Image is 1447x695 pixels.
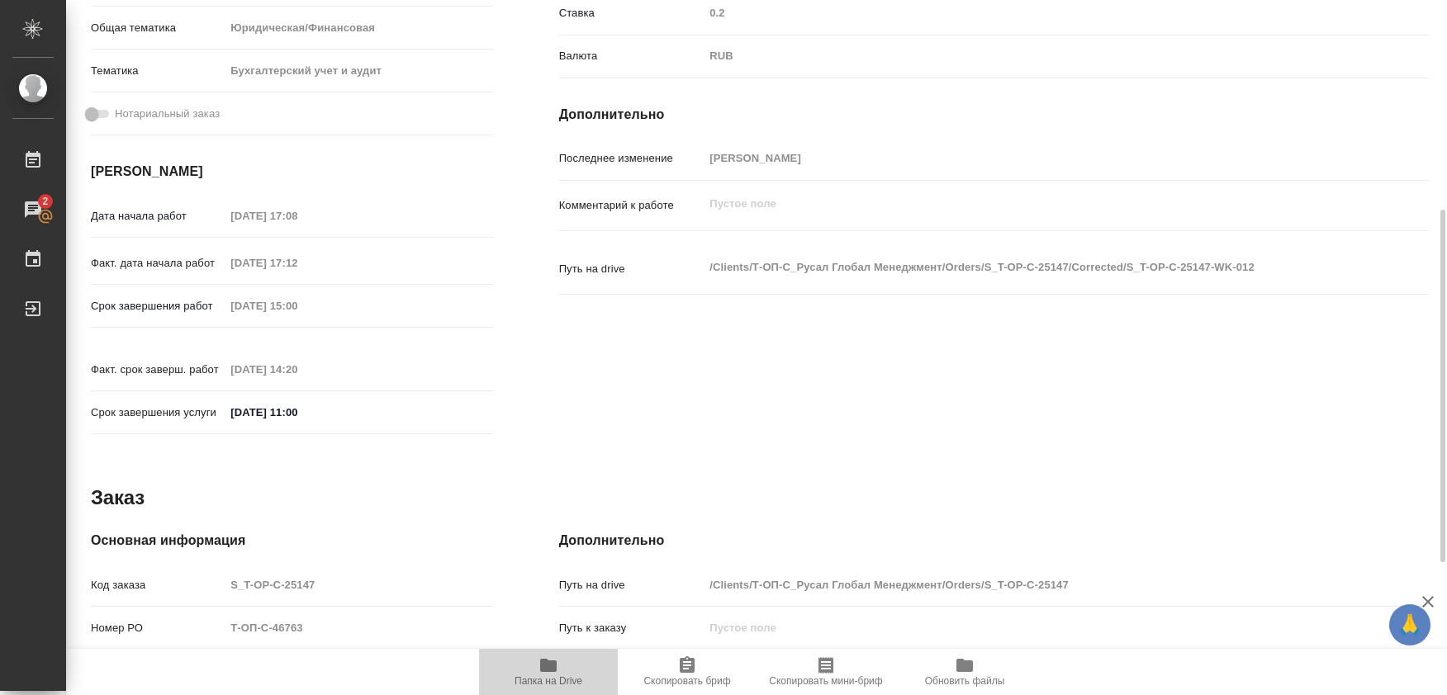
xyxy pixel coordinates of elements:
[1389,604,1430,645] button: 🙏
[559,5,705,21] p: Ставка
[643,675,730,687] span: Скопировать бриф
[91,362,225,378] p: Факт. срок заверш. работ
[559,48,705,64] p: Валюта
[618,649,757,695] button: Скопировать бриф
[515,675,582,687] span: Папка на Drive
[4,189,62,230] a: 2
[225,616,492,640] input: Пустое поле
[704,146,1356,170] input: Пустое поле
[91,208,225,225] p: Дата начала работ
[704,1,1356,25] input: Пустое поле
[91,63,225,79] p: Тематика
[225,14,492,42] div: Юридическая/Финансовая
[925,675,1005,687] span: Обновить файлы
[559,105,1429,125] h4: Дополнительно
[704,573,1356,597] input: Пустое поле
[225,294,369,318] input: Пустое поле
[704,42,1356,70] div: RUB
[115,106,220,122] span: Нотариальный заказ
[91,298,225,314] p: Срок завершения работ
[1396,608,1424,642] span: 🙏
[91,404,225,421] p: Срок завершения услуги
[559,261,705,277] p: Путь на drive
[559,620,705,636] p: Путь к заказу
[32,193,58,210] span: 2
[225,57,492,85] div: Бухгалтерский учет и аудит
[225,204,369,228] input: Пустое поле
[757,649,895,695] button: Скопировать мини-бриф
[479,649,618,695] button: Папка на Drive
[225,573,492,597] input: Пустое поле
[769,675,882,687] span: Скопировать мини-бриф
[704,616,1356,640] input: Пустое поле
[91,255,225,272] p: Факт. дата начала работ
[559,577,705,593] p: Путь на drive
[559,150,705,167] p: Последнее изменение
[559,531,1429,551] h4: Дополнительно
[91,20,225,36] p: Общая тематика
[225,357,369,381] input: Пустое поле
[225,251,369,275] input: Пустое поле
[225,400,369,424] input: ✎ Введи что-нибудь
[91,162,493,182] h4: [PERSON_NAME]
[91,620,225,636] p: Номер РО
[91,577,225,593] p: Код заказа
[559,197,705,214] p: Комментарий к работе
[91,531,493,551] h4: Основная информация
[704,253,1356,281] textarea: /Clients/Т-ОП-С_Русал Глобал Менеджмент/Orders/S_T-OP-C-25147/Corrected/S_T-OP-C-25147-WK-012
[895,649,1034,695] button: Обновить файлы
[91,485,145,511] h2: Заказ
